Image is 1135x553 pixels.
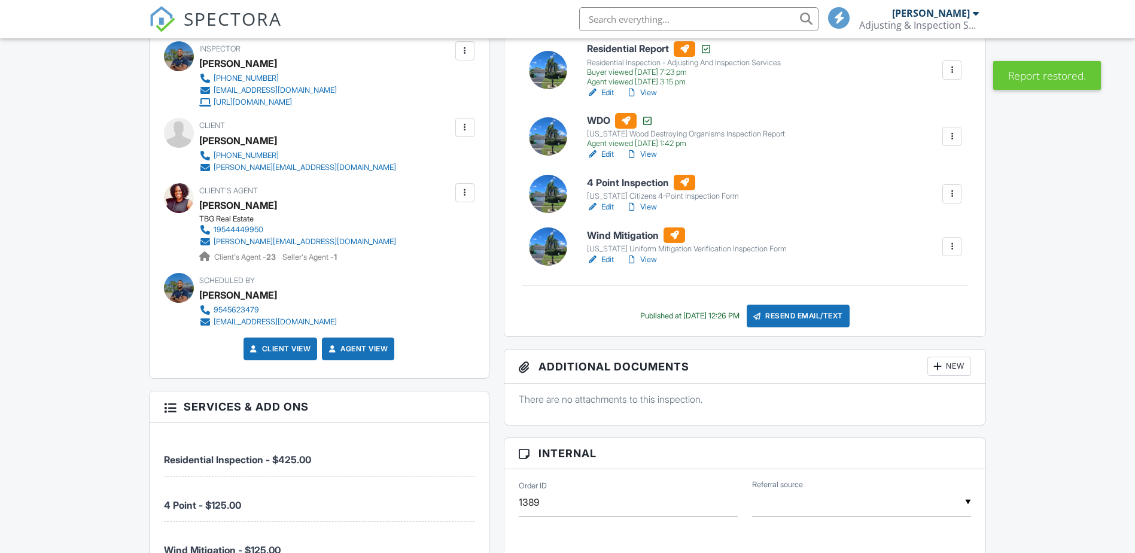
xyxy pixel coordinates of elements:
a: 9545623479 [199,304,337,316]
a: [EMAIL_ADDRESS][DOMAIN_NAME] [199,84,337,96]
div: [PERSON_NAME] [199,132,277,150]
a: Agent View [326,343,388,355]
li: Service: 4 Point [164,477,474,522]
div: [US_STATE] Citizens 4-Point Inspection Form [587,192,739,201]
div: [PERSON_NAME][EMAIL_ADDRESS][DOMAIN_NAME] [214,163,396,172]
strong: 23 [266,253,276,262]
a: 4 Point Inspection [US_STATE] Citizens 4-Point Inspection Form [587,175,739,201]
span: Client [199,121,225,130]
a: [PERSON_NAME] [199,196,277,214]
a: Wind Mitigation [US_STATE] Uniform Mitigation Verification Inspection Form [587,227,787,254]
a: [URL][DOMAIN_NAME] [199,96,337,108]
a: 19544449950 [199,224,396,236]
span: Residential Inspection - $425.00 [164,454,311,466]
span: Inspector [199,44,241,53]
h6: 4 Point Inspection [587,175,739,190]
strong: 1 [334,253,337,262]
a: [PERSON_NAME][EMAIL_ADDRESS][DOMAIN_NAME] [199,162,396,174]
label: Referral source [752,479,803,490]
div: [EMAIL_ADDRESS][DOMAIN_NAME] [214,86,337,95]
div: [PHONE_NUMBER] [214,74,279,83]
div: Buyer viewed [DATE] 7:23 pm [587,68,781,77]
a: View [626,201,657,213]
span: 4 Point - $125.00 [164,499,241,511]
a: [PERSON_NAME][EMAIL_ADDRESS][DOMAIN_NAME] [199,236,396,248]
span: SPECTORA [184,6,282,31]
h6: WDO [587,113,785,129]
span: Client's Agent [199,186,258,195]
div: Report restored. [993,61,1101,90]
div: [URL][DOMAIN_NAME] [214,98,292,107]
div: [EMAIL_ADDRESS][DOMAIN_NAME] [214,317,337,327]
div: 9545623479 [214,305,259,315]
a: Client View [248,343,311,355]
a: Edit [587,201,614,213]
a: [EMAIL_ADDRESS][DOMAIN_NAME] [199,316,337,328]
a: WDO [US_STATE] Wood Destroying Organisms Inspection Report Agent viewed [DATE] 1:42 pm [587,113,785,149]
span: Scheduled By [199,276,255,285]
div: 19544449950 [214,225,263,235]
h3: Additional Documents [504,350,986,384]
a: Edit [587,87,614,99]
div: [PHONE_NUMBER] [214,151,279,160]
a: [PHONE_NUMBER] [199,150,396,162]
span: Seller's Agent - [282,253,337,262]
a: [PHONE_NUMBER] [199,72,337,84]
a: Edit [587,254,614,266]
a: Edit [587,148,614,160]
div: Residential Inspection - Adjusting And Inspection Services [587,58,781,68]
input: Search everything... [579,7,818,31]
a: View [626,87,657,99]
div: Resend Email/Text [747,305,850,327]
div: [PERSON_NAME][EMAIL_ADDRESS][DOMAIN_NAME] [214,237,396,247]
div: [PERSON_NAME] [199,286,277,304]
a: SPECTORA [149,16,282,41]
div: TBG Real Estate [199,214,406,224]
h6: Residential Report [587,41,781,57]
div: Published at [DATE] 12:26 PM [640,311,740,321]
div: Agent viewed [DATE] 3:15 pm [587,77,781,87]
h3: Internal [504,438,986,469]
a: View [626,254,657,266]
h6: Wind Mitigation [587,227,787,243]
img: The Best Home Inspection Software - Spectora [149,6,175,32]
div: [PERSON_NAME] [892,7,970,19]
li: Service: Residential Inspection [164,432,474,476]
span: Client's Agent - [214,253,278,262]
div: New [927,357,971,376]
p: There are no attachments to this inspection. [519,393,972,406]
div: [US_STATE] Wood Destroying Organisms Inspection Report [587,129,785,139]
a: Residential Report Residential Inspection - Adjusting And Inspection Services Buyer viewed [DATE]... [587,41,781,87]
div: Adjusting & Inspection Services Inc. [859,19,979,31]
a: View [626,148,657,160]
div: [US_STATE] Uniform Mitigation Verification Inspection Form [587,244,787,254]
div: [PERSON_NAME] [199,54,277,72]
div: Agent viewed [DATE] 1:42 pm [587,139,785,148]
label: Order ID [519,480,547,491]
h3: Services & Add ons [150,391,489,423]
